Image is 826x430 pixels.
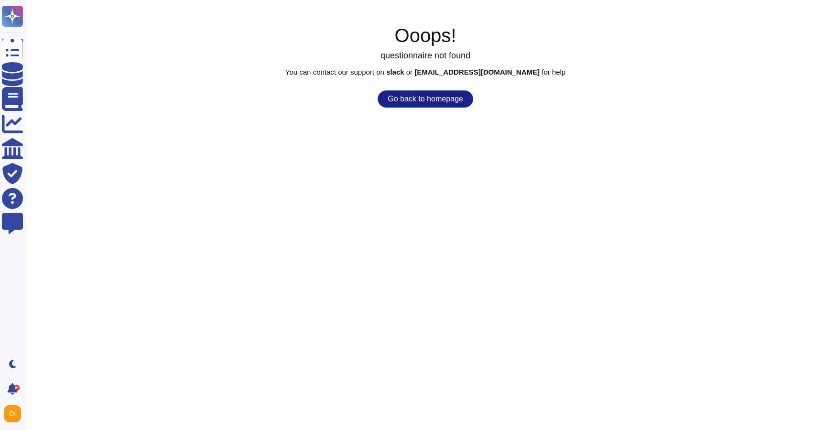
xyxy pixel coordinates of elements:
img: user [4,405,21,422]
b: slack [386,68,404,76]
p: You can contact our support on or for help [25,68,826,76]
h3: questionnaire not found [25,51,826,61]
button: Go back to homepage [378,90,473,108]
div: 9+ [14,385,20,391]
b: [EMAIL_ADDRESS][DOMAIN_NAME] [414,68,540,76]
button: user [2,403,28,424]
h1: Ooops! [25,24,826,47]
